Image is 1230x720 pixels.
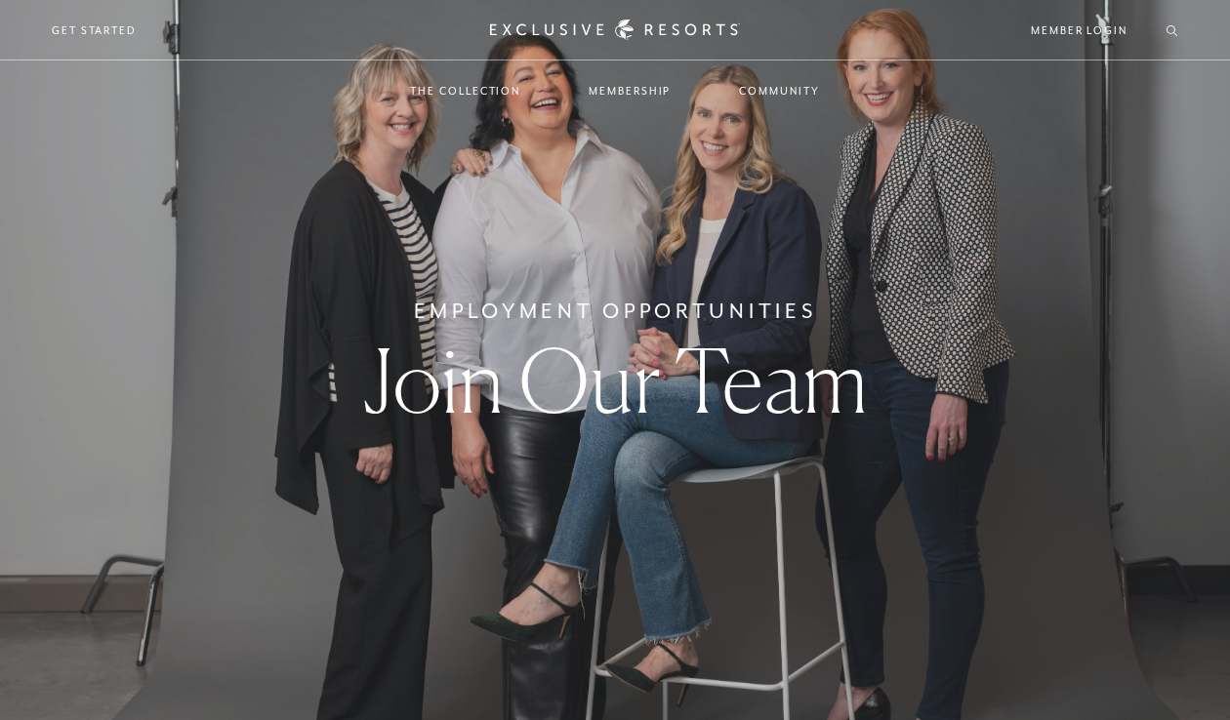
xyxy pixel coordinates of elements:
[719,62,839,119] a: Community
[362,337,868,424] h1: Join Our Team
[52,21,137,39] a: Get Started
[390,62,540,119] a: The Collection
[1031,21,1127,39] a: Member Login
[414,296,817,327] h6: Employment Opportunities
[569,62,690,119] a: Membership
